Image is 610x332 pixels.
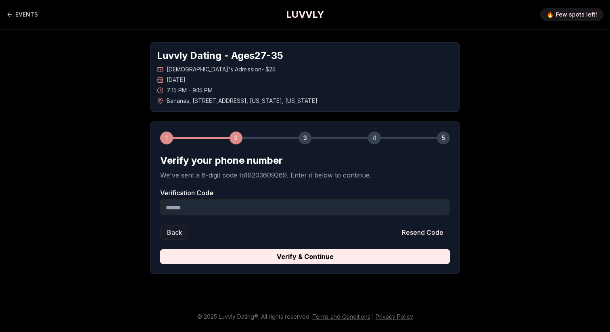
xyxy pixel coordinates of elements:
button: Resend Code [395,225,450,240]
span: Bananas , [STREET_ADDRESS] , [US_STATE] , [US_STATE] [167,97,318,105]
div: 4 [368,132,381,144]
div: 3 [299,132,311,144]
div: 5 [437,132,450,144]
span: [DATE] [167,76,186,84]
span: 7:15 PM - 9:15 PM [167,86,213,94]
a: Privacy Policy [376,313,413,320]
span: Few spots left! [556,10,597,19]
h1: Luvvly Dating - Ages 27 - 35 [157,49,453,62]
button: Back [160,225,189,240]
div: 1 [160,132,173,144]
a: Back to events [6,6,38,23]
span: 🔥 [547,10,554,19]
a: Terms and Conditions [312,313,370,320]
h2: Verify your phone number [160,154,450,167]
button: Verify & Continue [160,249,450,264]
label: Verification Code [160,190,450,196]
span: | [372,313,374,320]
a: LUVVLY [286,8,324,21]
div: 2 [230,132,242,144]
p: We've sent a 6-digit code to 19203609269 . Enter it below to continue. [160,170,450,180]
span: [DEMOGRAPHIC_DATA]'s Admission - $25 [167,65,276,73]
